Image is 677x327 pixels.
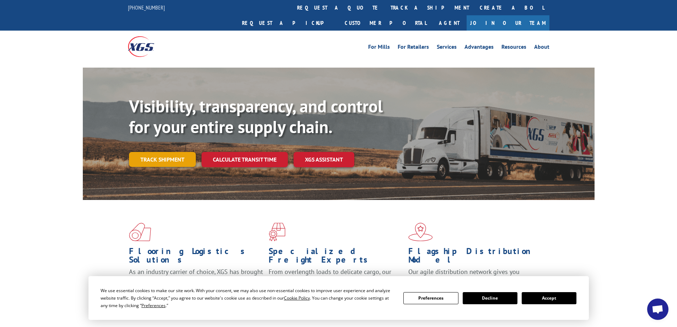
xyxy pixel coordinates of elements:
a: XGS ASSISTANT [294,152,354,167]
a: Request a pickup [237,15,339,31]
a: About [534,44,549,52]
div: Open chat [647,299,668,320]
a: Services [437,44,457,52]
a: Agent [432,15,467,31]
div: We use essential cookies to make our site work. With your consent, we may also use non-essential ... [101,287,395,309]
img: xgs-icon-focused-on-flooring-red [269,223,285,241]
span: Our agile distribution network gives you nationwide inventory management on demand. [408,268,539,284]
h1: Flooring Logistics Solutions [129,247,263,268]
a: Calculate transit time [202,152,288,167]
button: Preferences [403,292,458,304]
span: Preferences [141,302,166,308]
a: Customer Portal [339,15,432,31]
a: Join Our Team [467,15,549,31]
img: xgs-icon-flagship-distribution-model-red [408,223,433,241]
img: xgs-icon-total-supply-chain-intelligence-red [129,223,151,241]
a: Resources [501,44,526,52]
button: Decline [463,292,517,304]
span: As an industry carrier of choice, XGS has brought innovation and dedication to flooring logistics... [129,268,263,293]
span: Cookie Policy [284,295,310,301]
div: Cookie Consent Prompt [88,276,589,320]
h1: Flagship Distribution Model [408,247,543,268]
a: For Mills [368,44,390,52]
b: Visibility, transparency, and control for your entire supply chain. [129,95,383,138]
button: Accept [522,292,576,304]
h1: Specialized Freight Experts [269,247,403,268]
a: [PHONE_NUMBER] [128,4,165,11]
a: For Retailers [398,44,429,52]
p: From overlength loads to delicate cargo, our experienced staff knows the best way to move your fr... [269,268,403,299]
a: Advantages [464,44,494,52]
a: Track shipment [129,152,196,167]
